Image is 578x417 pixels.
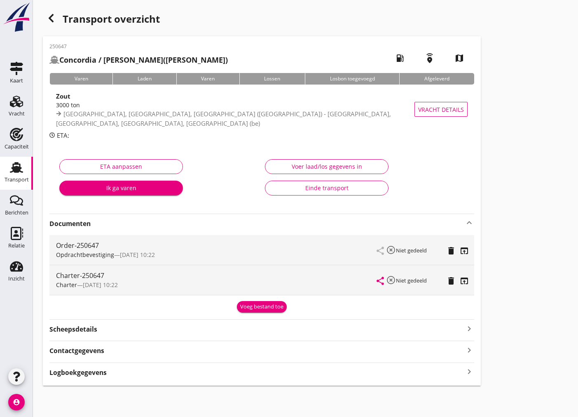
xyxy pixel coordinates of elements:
div: Varen [49,73,112,85]
div: 3000 ton [56,101,431,109]
i: delete [446,276,456,286]
img: logo-small.a267ee39.svg [2,2,31,33]
strong: Concordia / [PERSON_NAME] [59,55,163,65]
i: account_circle [8,394,25,410]
i: open_in_browser [459,246,469,256]
i: keyboard_arrow_right [464,344,474,356]
small: Niet gedeeld [396,277,427,284]
div: Losbon toegevoegd [305,73,399,85]
span: [DATE] 10:22 [120,251,155,259]
strong: Logboekgegevens [49,368,107,377]
h2: ([PERSON_NAME]) [49,54,228,66]
p: 250647 [49,43,228,50]
div: Capaciteit [5,144,29,149]
div: Voer laad/los gegevens in [272,162,381,171]
i: map [448,47,471,70]
i: keyboard_arrow_up [464,218,474,228]
div: — [56,250,377,259]
span: [DATE] 10:22 [83,281,118,289]
i: highlight_off [386,275,396,285]
div: Charter-250647 [56,271,377,280]
div: Ik ga varen [66,184,176,192]
button: ETA aanpassen [59,159,183,174]
strong: Contactgegevens [49,346,104,356]
button: Voeg bestand toe [237,301,287,313]
div: Vracht [9,111,25,116]
div: ETA aanpassen [66,162,176,171]
div: Berichten [5,210,28,215]
div: Order-250647 [56,240,377,250]
span: Charter [56,281,77,289]
div: Transport [5,177,29,182]
strong: Documenten [49,219,464,229]
small: Niet gedeeld [396,247,427,254]
button: Vracht details [414,102,468,117]
div: — [56,280,377,289]
div: Voeg bestand toe [240,303,283,311]
div: Lossen [239,73,305,85]
span: Opdrachtbevestiging [56,251,114,259]
button: Voer laad/los gegevens in [265,159,388,174]
div: Varen [176,73,239,85]
div: Inzicht [8,276,25,281]
i: emergency_share [418,47,441,70]
span: Vracht details [418,105,464,114]
button: Ik ga varen [59,181,183,196]
div: Kaart [10,78,23,83]
strong: Zout [56,92,70,100]
i: delete [446,246,456,256]
strong: Scheepsdetails [49,325,97,334]
div: Afgeleverd [399,73,474,85]
div: Einde transport [272,184,381,192]
i: keyboard_arrow_right [464,323,474,334]
i: keyboard_arrow_right [464,366,474,377]
span: ETA: [57,131,69,139]
a: Zout3000 ton[GEOGRAPHIC_DATA], [GEOGRAPHIC_DATA], [GEOGRAPHIC_DATA] ([GEOGRAPHIC_DATA]) - [GEOGRA... [49,91,474,127]
span: [GEOGRAPHIC_DATA], [GEOGRAPHIC_DATA], [GEOGRAPHIC_DATA] ([GEOGRAPHIC_DATA]) - [GEOGRAPHIC_DATA], ... [56,110,391,127]
div: Laden [112,73,176,85]
div: Relatie [8,243,25,248]
i: local_gas_station [388,47,412,70]
i: highlight_off [386,245,396,255]
i: open_in_browser [459,276,469,286]
i: share [375,276,385,286]
button: Einde transport [265,181,388,196]
div: Transport overzicht [43,10,481,30]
